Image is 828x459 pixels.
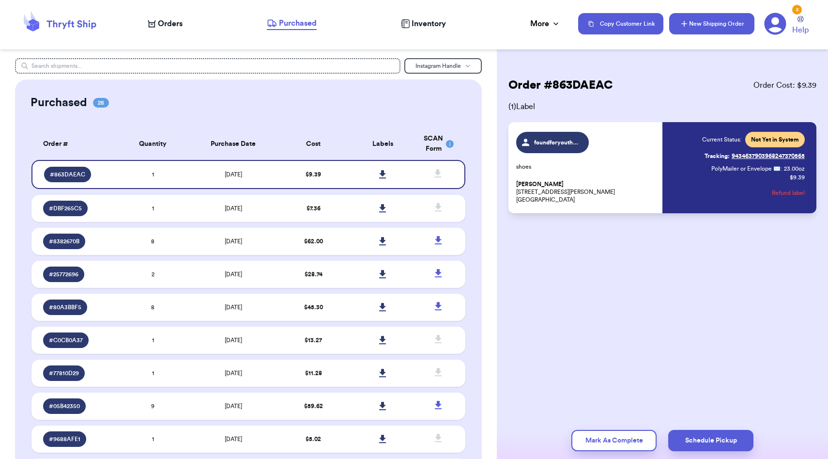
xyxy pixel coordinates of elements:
[225,271,242,277] span: [DATE]
[753,79,816,91] span: Order Cost: $ 9.39
[508,78,613,93] h2: Order # 863DAEAC
[152,271,154,277] span: 2
[534,139,580,146] span: foundforyouthrift
[792,5,802,15] div: 2
[305,271,322,277] span: $ 28.74
[516,181,564,188] span: [PERSON_NAME]
[304,304,323,310] span: $ 45.30
[49,369,79,377] span: # 77810D29
[49,303,81,311] span: # 80A3BBF5
[781,165,782,173] span: :
[49,435,80,443] span: # 9688AFE1
[792,24,809,36] span: Help
[49,270,78,278] span: # 25772696
[152,206,154,211] span: 1
[225,403,242,409] span: [DATE]
[31,128,118,160] th: Order #
[404,58,482,74] button: Instagram Handle
[668,430,753,451] button: Schedule Pickup
[705,148,805,164] a: Tracking:9434637903968247370565
[304,403,323,409] span: $ 59.62
[152,436,154,442] span: 1
[225,304,242,310] span: [DATE]
[516,180,657,204] p: [STREET_ADDRESS][PERSON_NAME] [GEOGRAPHIC_DATA]
[412,18,446,30] span: Inventory
[152,370,154,376] span: 1
[530,18,561,30] div: More
[225,206,242,211] span: [DATE]
[152,337,154,343] span: 1
[305,370,322,376] span: $ 11.28
[225,337,242,343] span: [DATE]
[792,16,809,36] a: Help
[267,17,317,30] a: Purchased
[49,237,79,245] span: # 8382670B
[225,172,242,177] span: [DATE]
[225,238,242,244] span: [DATE]
[305,337,322,343] span: $ 13.27
[401,18,446,30] a: Inventory
[307,206,321,211] span: $ 7.36
[50,171,85,178] span: # 863DAEAC
[348,128,417,160] th: Labels
[424,134,454,154] div: SCAN Form
[151,238,154,244] span: 8
[118,128,187,160] th: Quantity
[304,238,323,244] span: $ 62.00
[711,166,781,172] span: PolyMailer or Envelope ✉️
[415,63,461,69] span: Instagram Handle
[187,128,278,160] th: Purchase Date
[152,172,154,177] span: 1
[578,13,663,34] button: Copy Customer Link
[702,136,741,143] span: Current Status:
[516,163,657,171] p: shoes
[225,436,242,442] span: [DATE]
[772,182,805,204] button: Refund label
[705,152,730,160] span: Tracking:
[669,13,754,34] button: New Shipping Order
[151,304,154,310] span: 8
[508,101,816,112] span: ( 1 ) Label
[31,95,87,111] h2: Purchased
[158,18,183,30] span: Orders
[784,165,805,173] span: 23.00 oz
[15,58,400,74] input: Search shipments...
[151,403,154,409] span: 9
[306,436,321,442] span: $ 5.02
[225,370,242,376] span: [DATE]
[49,402,80,410] span: # 05B42350
[49,205,82,212] span: # DBF265C5
[751,136,799,143] span: Not Yet in System
[571,430,657,451] button: Mark As Complete
[306,172,321,177] span: $ 9.39
[49,336,83,344] span: # C0CB0A37
[764,13,786,35] a: 2
[279,17,317,29] span: Purchased
[148,18,183,30] a: Orders
[790,174,805,181] p: $ 9.39
[279,128,348,160] th: Cost
[93,98,109,108] span: 28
